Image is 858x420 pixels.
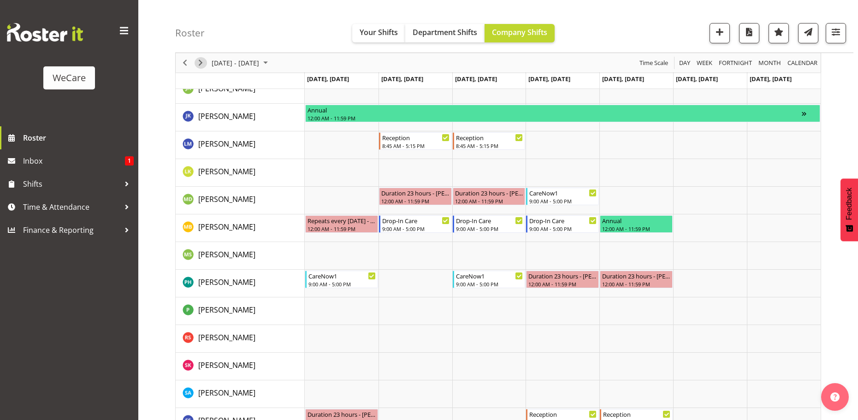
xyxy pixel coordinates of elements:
span: 1 [125,156,134,166]
button: Highlight an important date within the roster. [769,23,789,43]
button: Month [786,57,819,69]
button: Company Shifts [485,24,555,42]
div: Reception [529,409,597,419]
button: Timeline Day [678,57,692,69]
div: Reception [603,409,670,419]
span: Week [696,57,713,69]
span: Roster [23,131,134,145]
div: Marie-Claire Dickson-Bakker"s event - Duration 23 hours - Marie-Claire Dickson-Bakker Begin From ... [453,188,526,205]
span: [PERSON_NAME] [198,111,255,121]
span: [DATE], [DATE] [307,75,349,83]
span: [PERSON_NAME] [198,305,255,315]
div: 12:00 AM - 11:59 PM [602,225,670,232]
span: [DATE], [DATE] [381,75,423,83]
img: help-xxl-2.png [830,392,840,402]
button: Next [195,57,207,69]
div: Duration 23 hours - [PERSON_NAME] [308,409,376,419]
div: Annual [602,216,670,225]
button: October 06 - 12, 2025 [210,57,272,69]
div: Matthew Brewer"s event - Repeats every monday - Matthew Brewer Begin From Monday, October 6, 2025... [305,215,378,233]
span: Finance & Reporting [23,223,120,237]
td: Saahit Kour resource [176,353,305,380]
div: Duration 23 hours - [PERSON_NAME] [528,271,597,280]
div: Lainie Montgomery"s event - Reception Begin From Tuesday, October 7, 2025 at 8:45:00 AM GMT+13:00... [379,132,452,150]
div: 9:00 AM - 5:00 PM [529,197,597,205]
a: [PERSON_NAME] [198,332,255,343]
button: Add a new shift [710,23,730,43]
div: Philippa Henry"s event - Duration 23 hours - Philippa Henry Begin From Friday, October 10, 2025 a... [600,271,673,288]
span: [DATE], [DATE] [676,75,718,83]
div: Matthew Brewer"s event - Drop-In Care Begin From Tuesday, October 7, 2025 at 9:00:00 AM GMT+13:00... [379,215,452,233]
button: Fortnight [717,57,754,69]
h4: Roster [175,28,205,38]
a: [PERSON_NAME] [198,166,255,177]
span: Department Shifts [413,27,477,37]
button: Previous [179,57,191,69]
a: [PERSON_NAME] [198,138,255,149]
div: 12:00 AM - 11:59 PM [528,280,597,288]
td: Philippa Henry resource [176,270,305,297]
span: [PERSON_NAME] [198,277,255,287]
td: Liandy Kritzinger resource [176,159,305,187]
span: Time Scale [639,57,669,69]
span: [DATE], [DATE] [528,75,570,83]
div: 9:00 AM - 5:00 PM [456,225,523,232]
div: Annual [308,105,802,114]
div: Lainie Montgomery"s event - Reception Begin From Wednesday, October 8, 2025 at 8:45:00 AM GMT+13:... [453,132,526,150]
td: Mehreen Sardar resource [176,242,305,270]
div: Philippa Henry"s event - CareNow1 Begin From Monday, October 6, 2025 at 9:00:00 AM GMT+13:00 Ends... [305,271,378,288]
div: Matthew Brewer"s event - Drop-In Care Begin From Thursday, October 9, 2025 at 9:00:00 AM GMT+13:0... [526,215,599,233]
span: Company Shifts [492,27,547,37]
button: Timeline Week [695,57,714,69]
div: Next [193,53,208,72]
a: [PERSON_NAME] [198,387,255,398]
div: John Ko"s event - Annual Begin From Monday, October 6, 2025 at 12:00:00 AM GMT+13:00 Ends At Tues... [305,105,820,122]
div: Philippa Henry"s event - CareNow1 Begin From Wednesday, October 8, 2025 at 9:00:00 AM GMT+13:00 E... [453,271,526,288]
span: [DATE], [DATE] [602,75,644,83]
button: Filter Shifts [826,23,846,43]
td: Marie-Claire Dickson-Bakker resource [176,187,305,214]
div: 12:00 AM - 11:59 PM [308,225,376,232]
div: 9:00 AM - 5:00 PM [382,225,450,232]
span: Feedback [845,188,853,220]
div: Matthew Brewer"s event - Drop-In Care Begin From Wednesday, October 8, 2025 at 9:00:00 AM GMT+13:... [453,215,526,233]
span: [DATE], [DATE] [455,75,497,83]
button: Download a PDF of the roster according to the set date range. [739,23,759,43]
button: Timeline Month [757,57,783,69]
a: [PERSON_NAME] [198,194,255,205]
span: calendar [787,57,818,69]
td: Sarah Abbott resource [176,380,305,408]
span: Fortnight [718,57,753,69]
div: CareNow1 [308,271,376,280]
span: Day [678,57,691,69]
td: Lainie Montgomery resource [176,131,305,159]
td: Rhianne Sharples resource [176,325,305,353]
span: Shifts [23,177,120,191]
div: 8:45 AM - 5:15 PM [382,142,450,149]
a: [PERSON_NAME] [198,111,255,122]
td: John Ko resource [176,104,305,131]
span: [DATE], [DATE] [750,75,792,83]
span: [PERSON_NAME] [198,139,255,149]
div: 12:00 AM - 11:59 PM [381,197,450,205]
div: 12:00 AM - 11:59 PM [602,280,670,288]
button: Department Shifts [405,24,485,42]
div: Philippa Henry"s event - Duration 23 hours - Philippa Henry Begin From Thursday, October 9, 2025 ... [526,271,599,288]
div: Repeats every [DATE] - [PERSON_NAME] [308,216,376,225]
div: Duration 23 hours - [PERSON_NAME] [455,188,523,197]
span: Time & Attendance [23,200,120,214]
div: Matthew Brewer"s event - Annual Begin From Friday, October 10, 2025 at 12:00:00 AM GMT+13:00 Ends... [600,215,673,233]
span: Your Shifts [360,27,398,37]
td: Jane Arps resource [176,76,305,104]
a: [PERSON_NAME] [198,249,255,260]
div: CareNow1 [456,271,523,280]
div: 12:00 AM - 11:59 PM [308,114,802,122]
div: Drop-In Care [456,216,523,225]
div: 12:00 AM - 11:59 PM [455,197,523,205]
button: Your Shifts [352,24,405,42]
button: Send a list of all shifts for the selected filtered period to all rostered employees. [798,23,818,43]
div: Reception [456,133,523,142]
div: WeCare [53,71,86,85]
